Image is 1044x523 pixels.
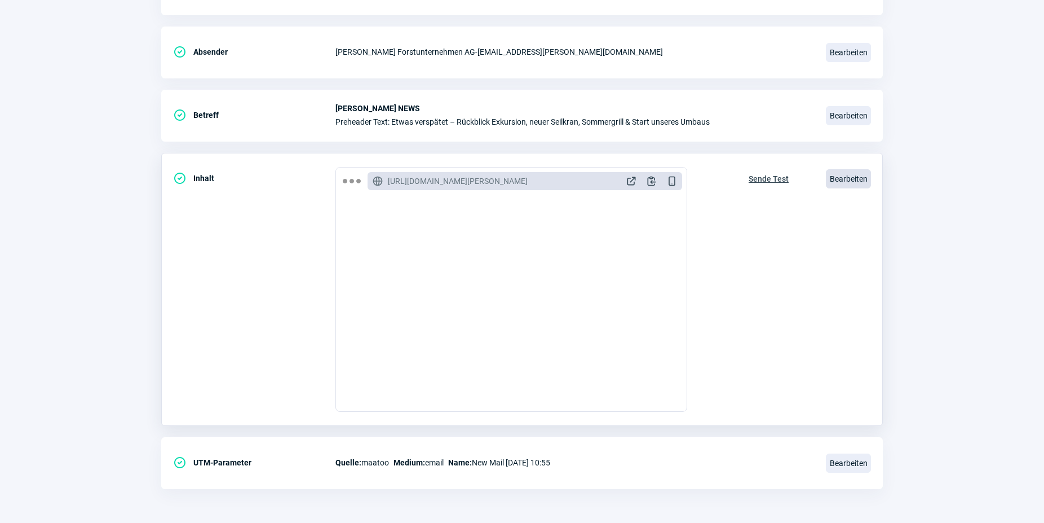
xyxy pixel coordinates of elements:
[448,458,472,467] span: Name:
[173,41,335,63] div: Absender
[737,167,800,188] button: Sende Test
[826,106,871,125] span: Bearbeiten
[826,43,871,62] span: Bearbeiten
[335,41,812,63] div: [PERSON_NAME] Forstunternehmen AG - [EMAIL_ADDRESS][PERSON_NAME][DOMAIN_NAME]
[335,117,812,126] span: Preheader Text: Etwas verspätet – Rückblick Exkursion, neuer Seilkran, Sommergrill & Start unsere...
[393,456,444,469] span: email
[335,104,812,113] span: [PERSON_NAME] NEWS
[448,456,550,469] span: New Mail [DATE] 10:55
[393,458,425,467] span: Medium:
[749,170,789,188] span: Sende Test
[335,456,389,469] span: maatoo
[173,167,335,190] div: Inhalt
[388,175,528,187] span: [URL][DOMAIN_NAME][PERSON_NAME]
[173,104,335,126] div: Betreff
[826,454,871,473] span: Bearbeiten
[826,169,871,188] span: Bearbeiten
[173,451,335,474] div: UTM-Parameter
[335,458,361,467] span: Quelle:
